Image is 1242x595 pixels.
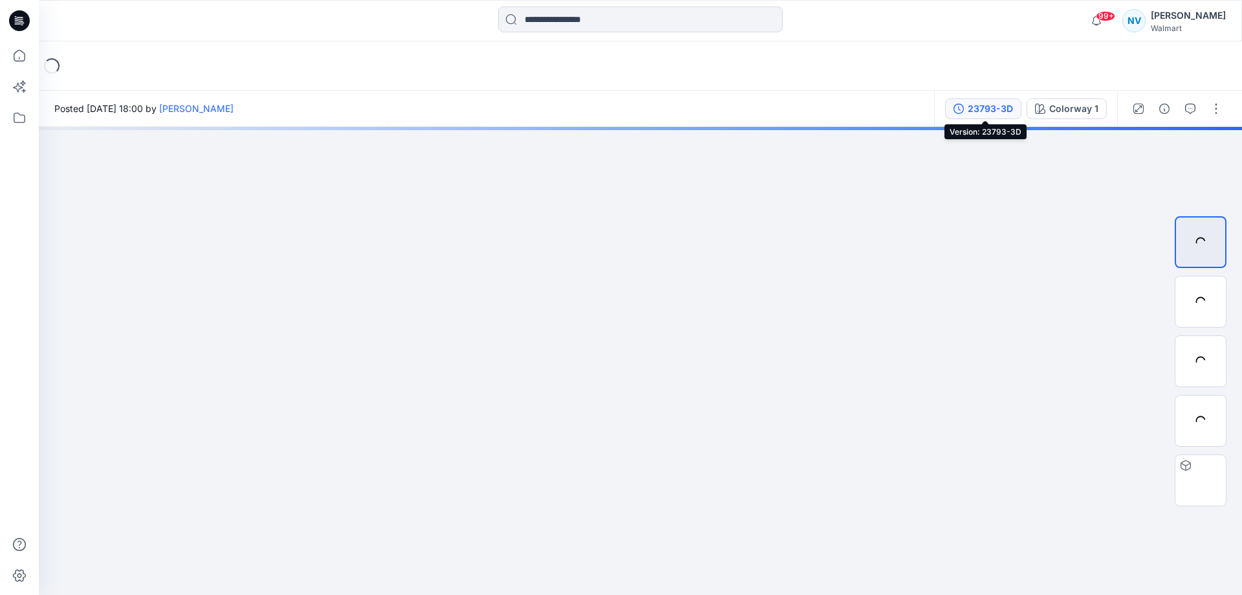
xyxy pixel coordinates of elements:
div: Walmart [1151,23,1226,33]
button: Colorway 1 [1027,98,1107,119]
div: 23793-3D [968,102,1013,116]
button: 23793-3D [945,98,1021,119]
div: NV [1122,9,1146,32]
div: Colorway 1 [1049,102,1098,116]
span: 99+ [1096,11,1115,21]
div: [PERSON_NAME] [1151,8,1226,23]
a: [PERSON_NAME] [159,103,234,114]
span: Posted [DATE] 18:00 by [54,102,234,115]
button: Details [1154,98,1175,119]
